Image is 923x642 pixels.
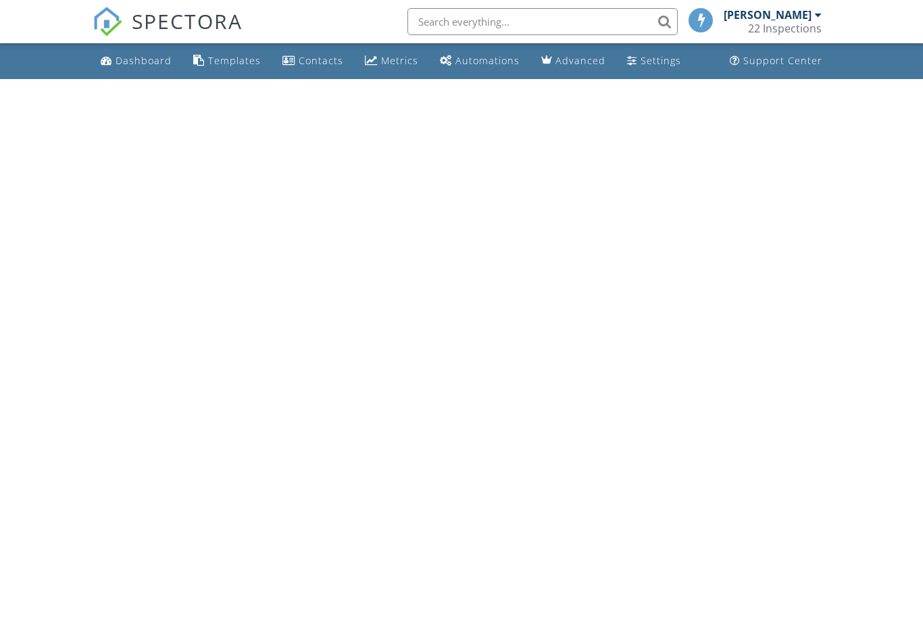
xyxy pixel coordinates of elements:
[93,7,122,36] img: The Best Home Inspection Software - Spectora
[434,49,525,74] a: Automations (Basic)
[555,54,605,67] div: Advanced
[116,54,172,67] div: Dashboard
[95,49,177,74] a: Dashboard
[381,54,418,67] div: Metrics
[188,49,266,74] a: Templates
[407,8,678,35] input: Search everything...
[724,8,812,22] div: [PERSON_NAME]
[622,49,687,74] a: Settings
[208,54,261,67] div: Templates
[132,7,243,35] span: SPECTORA
[93,18,243,47] a: SPECTORA
[641,54,681,67] div: Settings
[277,49,349,74] a: Contacts
[743,54,822,67] div: Support Center
[359,49,424,74] a: Metrics
[299,54,343,67] div: Contacts
[748,22,822,35] div: 22 Inspections
[536,49,611,74] a: Advanced
[455,54,520,67] div: Automations
[724,49,828,74] a: Support Center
